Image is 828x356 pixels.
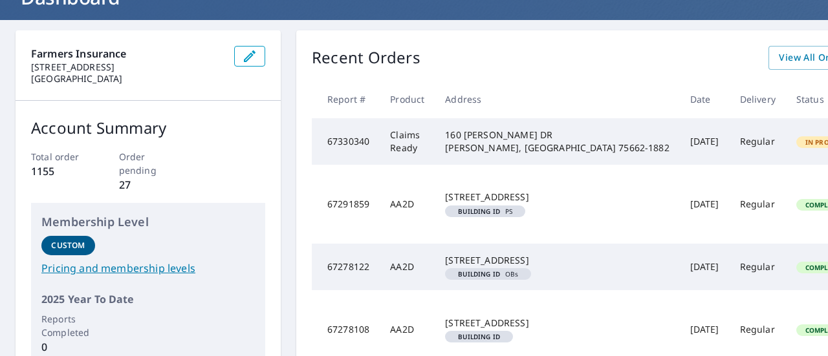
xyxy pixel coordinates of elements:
td: Claims Ready [380,118,435,165]
div: [STREET_ADDRESS] [445,317,669,330]
p: Reports Completed [41,312,95,339]
p: Membership Level [41,213,255,231]
em: Building ID [458,208,500,215]
td: 67278122 [312,244,380,290]
p: 2025 Year To Date [41,291,255,307]
td: 67291859 [312,165,380,244]
div: [STREET_ADDRESS] [445,191,669,204]
p: Recent Orders [312,46,420,70]
em: Building ID [458,333,500,340]
th: Product [380,80,435,118]
p: [STREET_ADDRESS] [31,61,224,73]
th: Date [680,80,730,118]
p: Account Summary [31,116,265,140]
p: 27 [119,177,178,193]
th: Address [435,80,679,118]
span: PS [450,208,520,215]
div: 160 [PERSON_NAME] DR [PERSON_NAME], [GEOGRAPHIC_DATA] 75662-1882 [445,129,669,154]
td: [DATE] [680,165,730,244]
em: Building ID [458,271,500,277]
td: AA2D [380,244,435,290]
span: OBs [450,271,526,277]
td: Regular [730,118,786,165]
p: 1155 [31,163,90,179]
div: [STREET_ADDRESS] [445,254,669,267]
td: [DATE] [680,244,730,290]
td: 67330340 [312,118,380,165]
a: Pricing and membership levels [41,260,255,276]
p: 0 [41,339,95,355]
p: [GEOGRAPHIC_DATA] [31,73,224,85]
p: Custom [51,240,85,251]
p: Order pending [119,150,178,177]
p: Farmers Insurance [31,46,224,61]
td: Regular [730,165,786,244]
td: Regular [730,244,786,290]
p: Total order [31,150,90,163]
td: [DATE] [680,118,730,165]
th: Report # [312,80,380,118]
td: AA2D [380,165,435,244]
th: Delivery [730,80,786,118]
